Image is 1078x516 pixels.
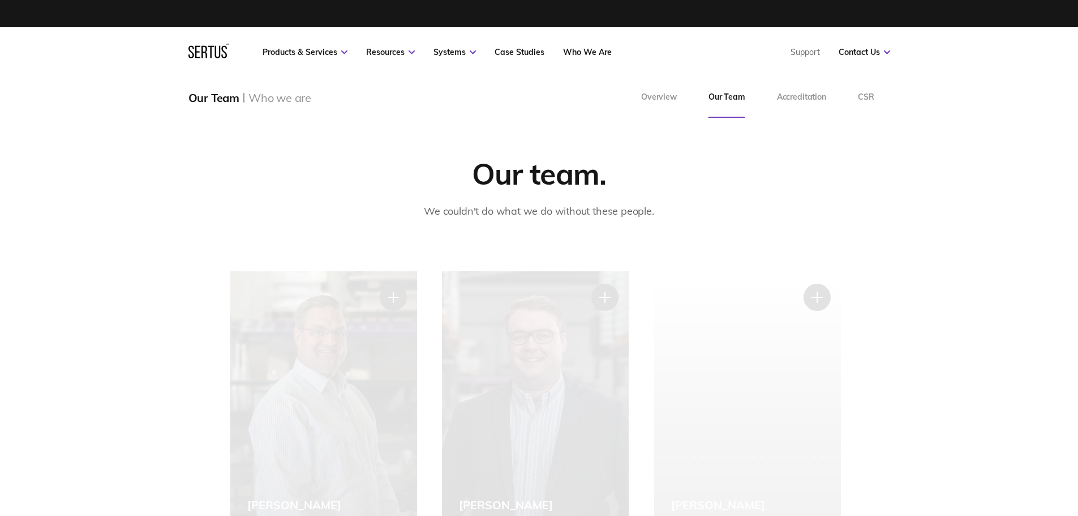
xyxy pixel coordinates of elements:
[671,498,765,512] div: [PERSON_NAME]
[247,498,341,512] div: [PERSON_NAME]
[459,498,553,512] div: [PERSON_NAME]
[248,91,311,105] div: Who we are
[839,47,890,57] a: Contact Us
[424,203,654,220] p: We couldn't do what we do without these people.
[495,47,544,57] a: Case Studies
[842,77,890,118] a: CSR
[472,155,607,192] div: Our team.
[366,47,415,57] a: Resources
[791,47,820,57] a: Support
[761,77,842,118] a: Accreditation
[433,47,476,57] a: Systems
[263,47,347,57] a: Products & Services
[563,47,612,57] a: Who We Are
[188,91,239,105] div: Our Team
[625,77,693,118] a: Overview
